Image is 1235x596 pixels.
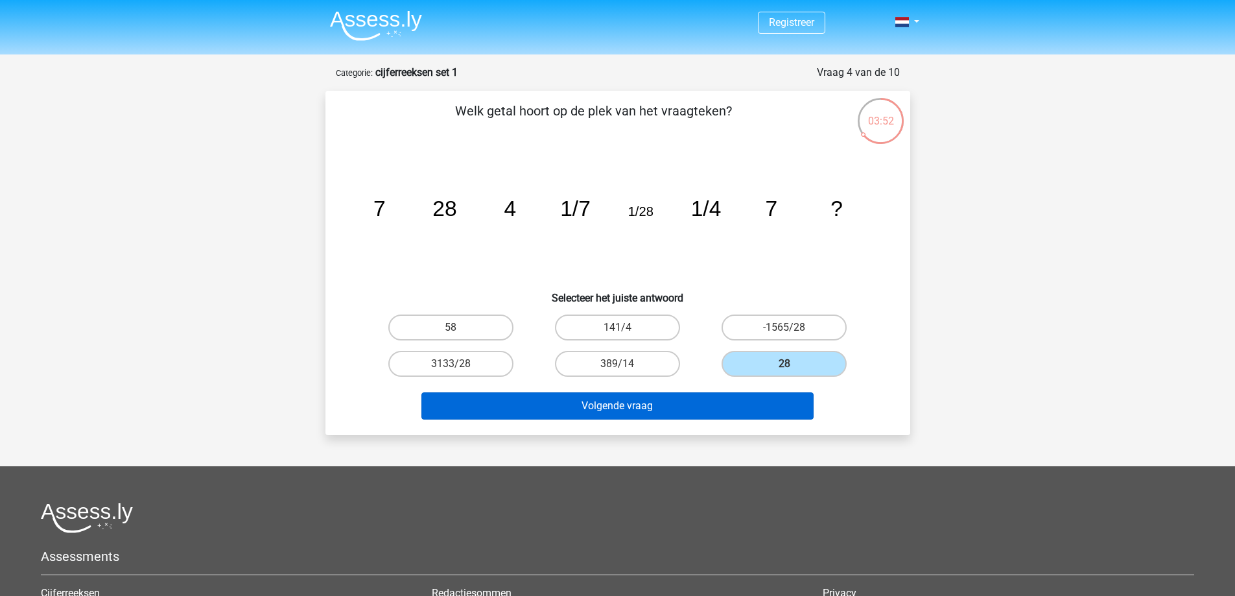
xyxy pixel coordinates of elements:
small: Categorie: [336,68,373,78]
tspan: 1/28 [628,204,653,219]
strong: cijferreeksen set 1 [375,66,458,78]
div: Vraag 4 van de 10 [817,65,900,80]
label: 3133/28 [388,351,513,377]
label: 28 [722,351,847,377]
h6: Selecteer het juiste antwoord [346,281,889,304]
tspan: 1/4 [690,197,721,221]
label: 58 [388,315,513,340]
p: Welk getal hoort op de plek van het vraagteken? [346,101,841,140]
tspan: 28 [432,197,456,221]
button: Volgende vraag [421,392,814,420]
img: Assessly logo [41,503,133,533]
a: Registreer [769,16,814,29]
tspan: 1/7 [560,197,591,221]
tspan: 7 [373,197,385,221]
label: 141/4 [555,315,680,340]
div: 03:52 [856,97,905,129]
tspan: ? [830,197,843,221]
img: Assessly [330,10,422,41]
label: -1565/28 [722,315,847,340]
tspan: 4 [504,197,516,221]
tspan: 7 [765,197,777,221]
h5: Assessments [41,549,1194,564]
label: 389/14 [555,351,680,377]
